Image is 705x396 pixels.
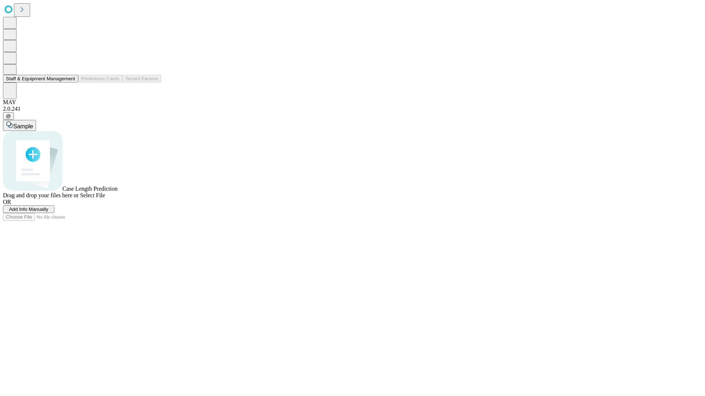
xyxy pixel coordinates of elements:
span: Drag and drop your files here or [3,192,79,198]
div: MAY [3,99,702,106]
span: Add Info Manually [9,206,48,212]
button: Preference Cards [78,75,122,82]
button: Sample [3,120,36,131]
button: Tenant Params [122,75,161,82]
span: OR [3,199,11,205]
button: Staff & Equipment Management [3,75,78,82]
button: Add Info Manually [3,205,54,213]
span: Case Length Prediction [62,186,117,192]
span: Sample [13,123,33,129]
button: @ [3,112,14,120]
span: @ [6,113,11,119]
div: 2.0.241 [3,106,702,112]
span: Select File [80,192,105,198]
